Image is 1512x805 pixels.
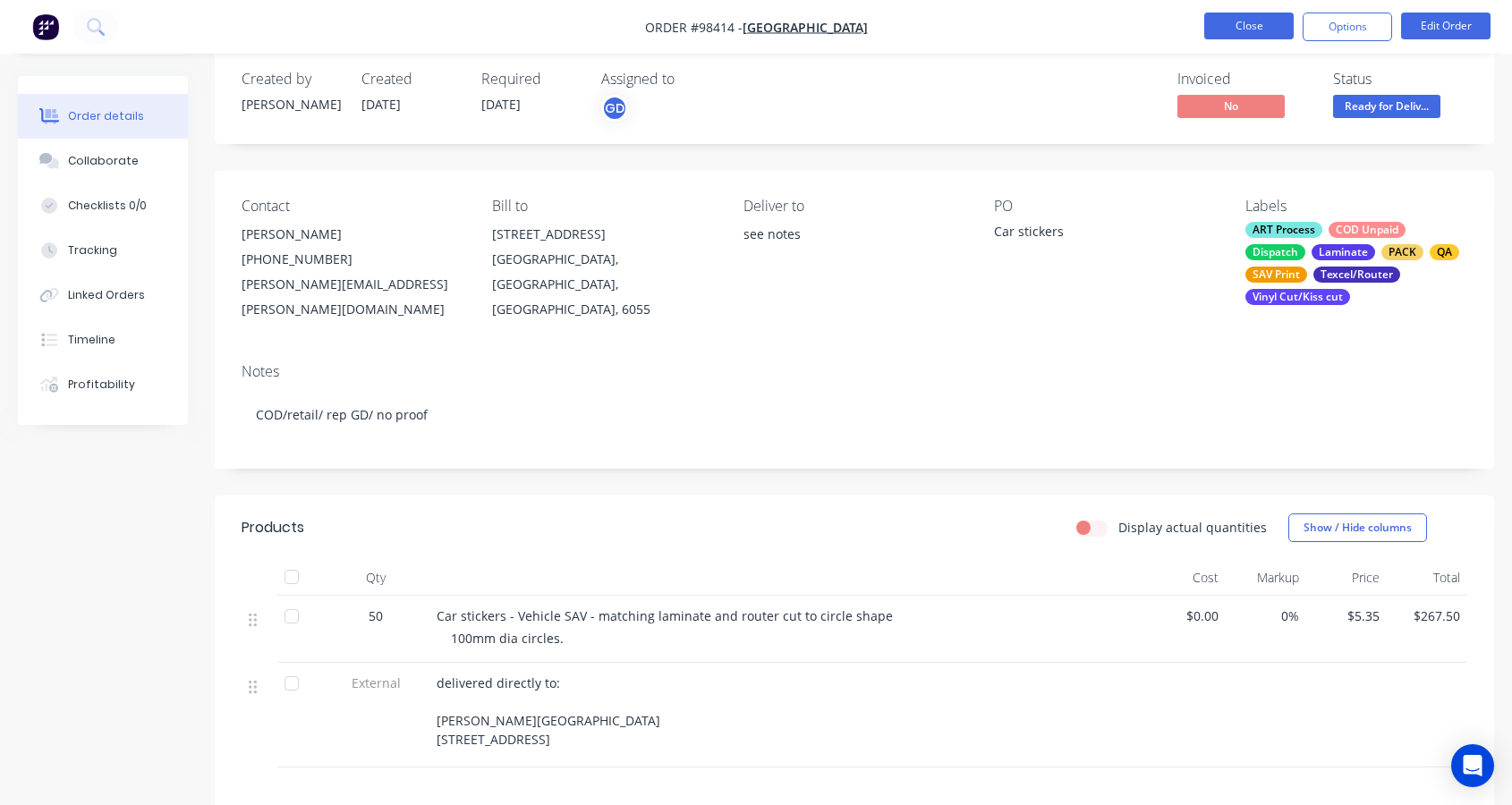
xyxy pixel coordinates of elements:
div: [PHONE_NUMBER] [242,247,463,272]
div: Tracking [68,242,117,258]
div: Deliver to [743,198,965,215]
div: [PERSON_NAME][EMAIL_ADDRESS][PERSON_NAME][DOMAIN_NAME] [242,272,463,322]
div: [PERSON_NAME] [242,95,340,114]
div: Qty [322,560,429,596]
span: Ready for Deliv... [1333,95,1440,117]
div: Car stickers [994,222,1216,247]
div: Products [242,517,304,538]
div: Total [1387,560,1467,596]
div: Texcel/Router [1313,267,1400,283]
span: External [329,674,422,692]
span: 0% [1233,606,1299,625]
span: $0.00 [1152,606,1219,625]
div: QA [1430,244,1459,260]
div: Open Intercom Messenger [1451,744,1494,787]
div: Collaborate [68,153,139,169]
div: [STREET_ADDRESS] [492,222,714,247]
button: Order details [18,94,188,139]
button: Close [1204,13,1294,39]
div: Laminate [1312,244,1375,260]
button: Ready for Deliv... [1333,95,1440,122]
label: Display actual quantities [1118,518,1267,537]
span: [DATE] [361,96,401,113]
button: Show / Hide columns [1288,513,1427,542]
div: PACK [1381,244,1423,260]
span: delivered directly to: [PERSON_NAME][GEOGRAPHIC_DATA] [STREET_ADDRESS] [437,674,660,748]
div: Invoiced [1177,71,1312,88]
div: Assigned to [601,71,780,88]
div: [GEOGRAPHIC_DATA], [GEOGRAPHIC_DATA], [GEOGRAPHIC_DATA], 6055 [492,247,714,322]
div: [PERSON_NAME][PHONE_NUMBER][PERSON_NAME][EMAIL_ADDRESS][PERSON_NAME][DOMAIN_NAME] [242,222,463,322]
div: Created [361,71,460,88]
span: 100mm dia circles. [451,630,564,647]
button: Checklists 0/0 [18,183,188,228]
button: Collaborate [18,139,188,183]
button: Edit Order [1401,13,1491,39]
button: Tracking [18,228,188,273]
div: see notes [743,222,965,279]
div: Notes [242,363,1467,380]
div: Price [1306,560,1387,596]
a: [GEOGRAPHIC_DATA] [743,19,868,36]
div: Cost [1145,560,1226,596]
div: PO [994,198,1216,215]
span: $267.50 [1394,606,1460,625]
div: Profitability [68,377,135,393]
span: Order #98414 - [645,19,743,36]
div: Vinyl Cut/Kiss cut [1245,289,1350,305]
span: [DATE] [481,96,521,113]
button: Timeline [18,318,188,362]
div: [STREET_ADDRESS][GEOGRAPHIC_DATA], [GEOGRAPHIC_DATA], [GEOGRAPHIC_DATA], 6055 [492,222,714,322]
div: COD Unpaid [1329,222,1406,238]
div: Created by [242,71,340,88]
span: $5.35 [1313,606,1380,625]
button: Options [1303,13,1392,41]
div: Timeline [68,332,115,348]
div: Order details [68,108,144,124]
div: Bill to [492,198,714,215]
button: GD [601,95,628,122]
div: Linked Orders [68,287,145,303]
div: Dispatch [1245,244,1305,260]
span: 50 [369,606,383,625]
div: [PERSON_NAME] [242,222,463,247]
span: No [1177,95,1285,117]
div: Labels [1245,198,1467,215]
div: see notes [743,222,965,247]
div: Markup [1226,560,1306,596]
div: COD/retail/ rep GD/ no proof [242,387,1467,442]
button: Linked Orders [18,273,188,318]
span: Car stickers - Vehicle SAV - matching laminate and router cut to circle shape [437,607,893,624]
div: Checklists 0/0 [68,198,147,214]
div: Contact [242,198,463,215]
div: ART Process [1245,222,1322,238]
div: SAV Print [1245,267,1307,283]
button: Profitability [18,362,188,407]
div: Required [481,71,580,88]
div: Status [1333,71,1467,88]
img: Factory [32,13,59,40]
